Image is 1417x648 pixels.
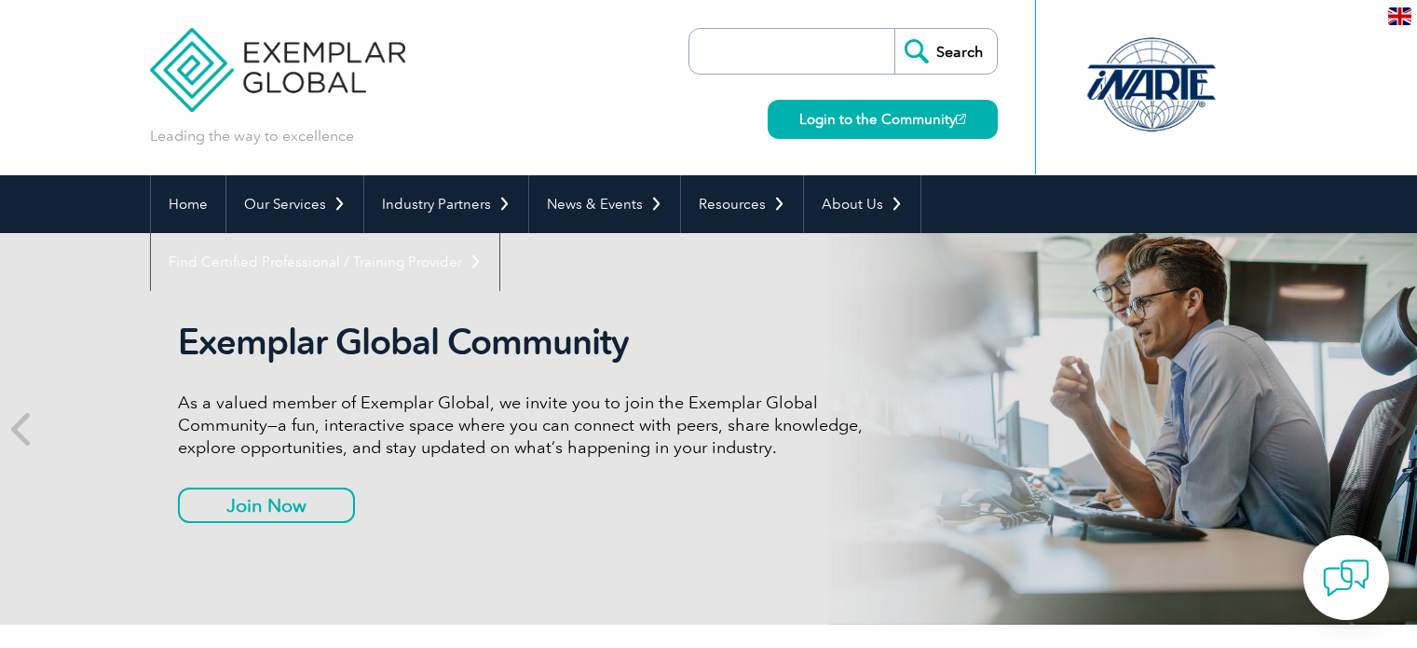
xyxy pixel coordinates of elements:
img: contact-chat.png [1323,555,1369,601]
a: Industry Partners [364,175,528,233]
a: Join Now [178,488,355,523]
p: As a valued member of Exemplar Global, we invite you to join the Exemplar Global Community—a fun,... [178,392,877,459]
img: en [1388,7,1411,25]
a: Find Certified Professional / Training Provider [151,233,499,291]
a: Login to the Community [768,100,998,139]
a: Resources [681,175,803,233]
a: About Us [804,175,920,233]
a: Our Services [226,175,363,233]
img: open_square.png [956,114,966,124]
p: Leading the way to excellence [150,126,354,146]
a: News & Events [529,175,680,233]
a: Home [151,175,225,233]
h2: Exemplar Global Community [178,321,877,364]
input: Search [894,29,997,74]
